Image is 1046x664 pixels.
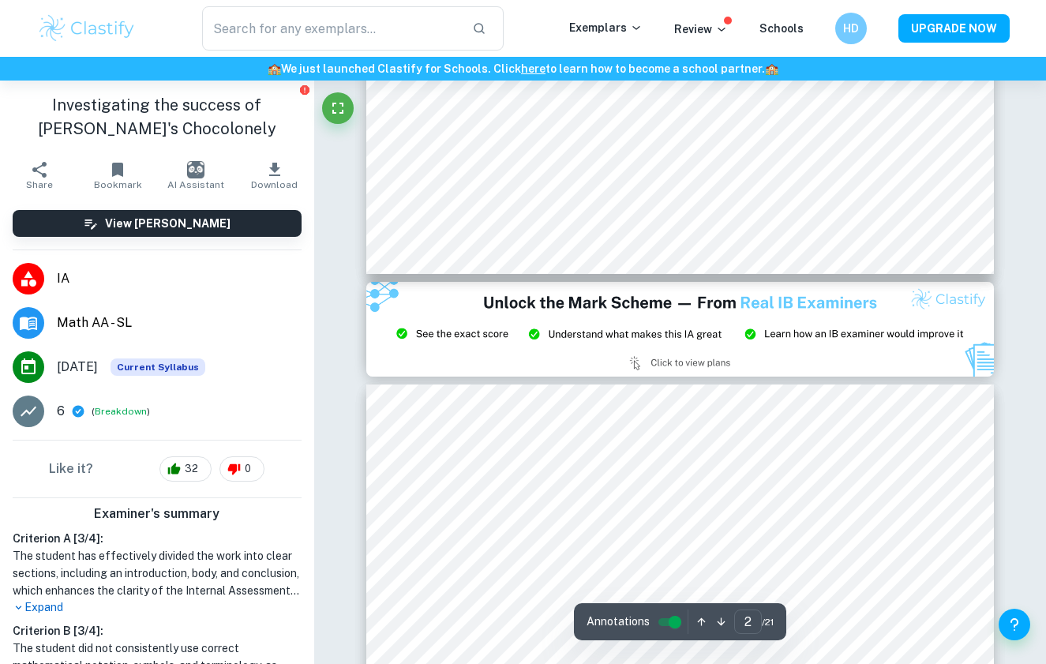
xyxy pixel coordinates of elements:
button: Bookmark [78,153,156,197]
p: Review [674,21,728,38]
p: Exemplars [569,19,643,36]
button: HD [835,13,867,44]
h1: Investigating the success of [PERSON_NAME]'s Chocolonely [13,93,302,141]
p: Expand [13,599,302,616]
h6: View [PERSON_NAME] [105,215,231,232]
img: Ad [366,282,994,376]
button: Breakdown [95,404,147,418]
button: UPGRADE NOW [898,14,1010,43]
span: ( ) [92,404,150,419]
span: Share [26,179,53,190]
div: 0 [219,456,264,482]
a: here [521,62,545,75]
h6: Examiner's summary [6,505,308,523]
button: Report issue [299,84,311,96]
span: 0 [236,461,260,477]
span: IA [57,269,302,288]
span: Current Syllabus [111,358,205,376]
button: View [PERSON_NAME] [13,210,302,237]
h6: Criterion B [ 3 / 4 ]: [13,622,302,640]
button: Help and Feedback [999,609,1030,640]
h1: The student has effectively divided the work into clear sections, including an introduction, body... [13,547,302,599]
div: 32 [159,456,212,482]
button: Download [235,153,313,197]
button: AI Assistant [157,153,235,197]
p: 6 [57,402,65,421]
span: 🏫 [268,62,281,75]
h6: We just launched Clastify for Schools. Click to learn how to become a school partner. [3,60,1043,77]
span: 🏫 [765,62,778,75]
div: This exemplar is based on the current syllabus. Feel free to refer to it for inspiration/ideas wh... [111,358,205,376]
h6: HD [842,20,860,37]
h6: Criterion A [ 3 / 4 ]: [13,530,302,547]
h6: Like it? [49,460,93,478]
img: Clastify logo [37,13,137,44]
span: [DATE] [57,358,98,377]
span: 32 [176,461,207,477]
span: Bookmark [94,179,142,190]
input: Search for any exemplars... [202,6,460,51]
img: AI Assistant [187,161,204,178]
span: Math AA - SL [57,313,302,332]
a: Schools [759,22,804,35]
button: Fullscreen [322,92,354,124]
span: Annotations [587,613,650,630]
span: / 21 [762,615,774,629]
span: AI Assistant [167,179,224,190]
span: Download [251,179,298,190]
